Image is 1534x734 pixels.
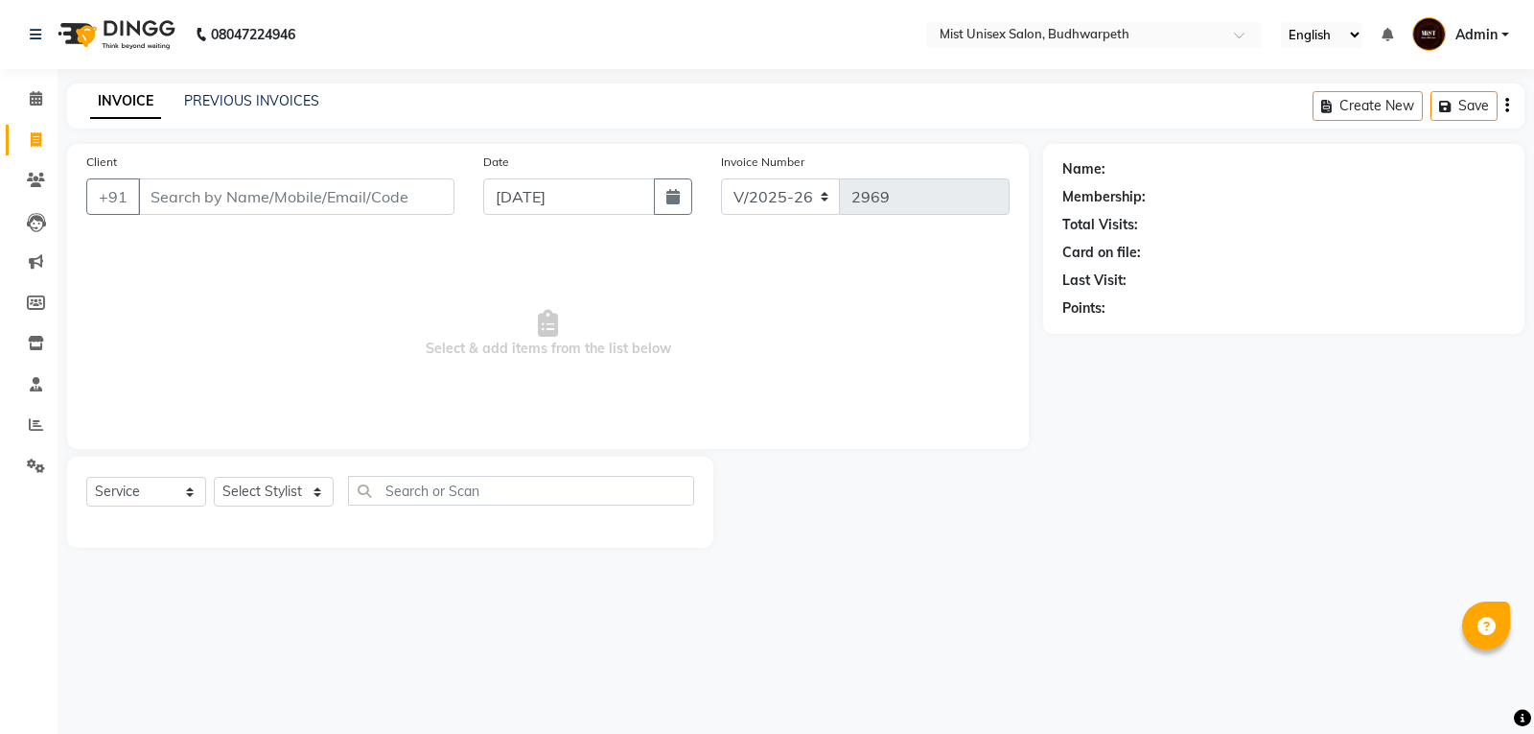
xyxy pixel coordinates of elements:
[1430,91,1498,121] button: Save
[1412,17,1446,51] img: Admin
[1455,25,1498,45] span: Admin
[138,178,454,215] input: Search by Name/Mobile/Email/Code
[211,8,295,61] b: 08047224946
[1062,159,1105,179] div: Name:
[1062,187,1146,207] div: Membership:
[49,8,180,61] img: logo
[348,476,694,506] input: Search or Scan
[1062,298,1105,319] div: Points:
[1062,215,1138,235] div: Total Visits:
[483,154,509,171] label: Date
[86,178,140,215] button: +91
[721,154,804,171] label: Invoice Number
[184,92,319,109] a: PREVIOUS INVOICES
[90,84,161,119] a: INVOICE
[1062,271,1127,291] div: Last Visit:
[1453,657,1515,715] iframe: chat widget
[1313,91,1423,121] button: Create New
[86,154,117,171] label: Client
[1062,243,1141,263] div: Card on file:
[86,238,1010,430] span: Select & add items from the list below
